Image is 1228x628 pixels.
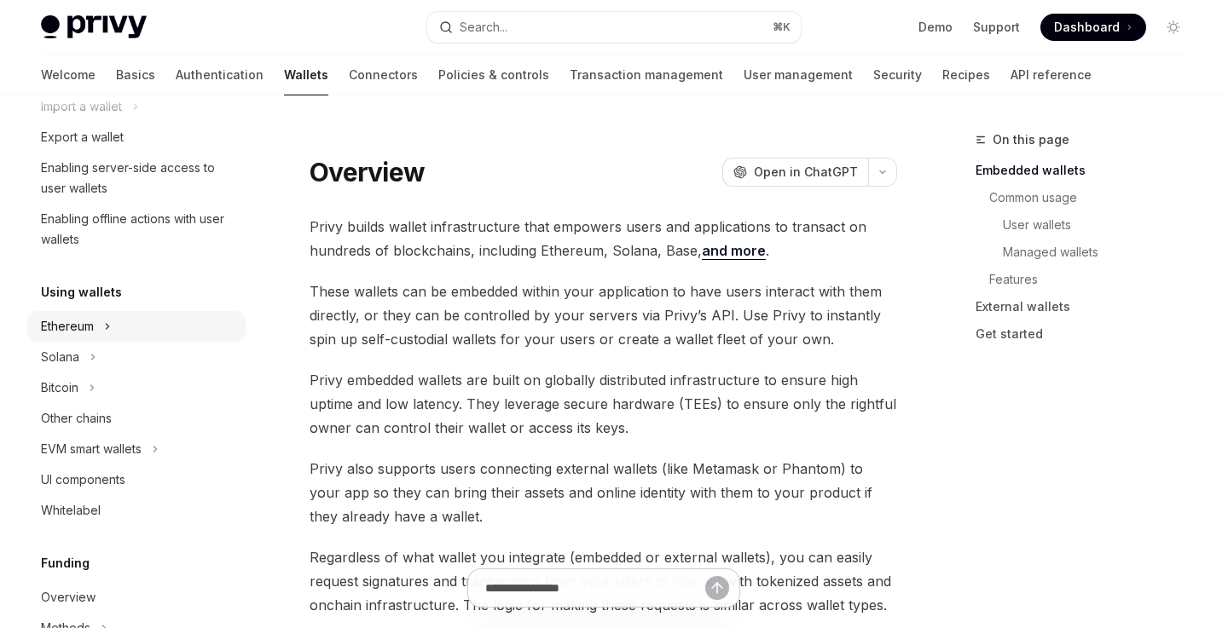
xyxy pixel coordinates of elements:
div: Whitelabel [41,500,101,521]
a: External wallets [976,293,1201,320]
a: Get started [976,320,1201,348]
div: Other chains [41,408,112,429]
a: Enabling offline actions with user wallets [27,204,246,255]
img: light logo [41,15,147,39]
span: Privy builds wallet infrastructure that empowers users and applications to transact on hundreds o... [310,215,897,262]
a: User wallets [1003,211,1201,239]
span: These wallets can be embedded within your application to have users interact with them directly, ... [310,279,897,351]
div: Enabling offline actions with user wallets [41,209,235,250]
span: ⌘ K [773,20,791,34]
a: Security [873,55,922,95]
a: Welcome [41,55,96,95]
a: Basics [116,55,155,95]
a: and more [702,242,766,260]
h5: Funding [41,553,90,573]
a: Export a wallet [27,122,246,153]
a: Policies & controls [438,55,549,95]
a: Dashboard [1040,14,1146,41]
span: Privy embedded wallets are built on globally distributed infrastructure to ensure high uptime and... [310,368,897,440]
a: Whitelabel [27,495,246,526]
a: UI components [27,464,246,495]
a: Features [989,266,1201,293]
button: Search...⌘K [427,12,800,43]
a: Recipes [942,55,990,95]
a: Connectors [349,55,418,95]
button: Open in ChatGPT [722,158,868,187]
div: Bitcoin [41,377,78,398]
a: Enabling server-side access to user wallets [27,153,246,204]
a: Support [973,19,1020,36]
span: Open in ChatGPT [754,164,858,181]
span: On this page [993,130,1069,150]
span: Dashboard [1054,19,1120,36]
div: UI components [41,470,125,490]
a: Embedded wallets [976,157,1201,184]
a: Overview [27,582,246,613]
div: Overview [41,587,96,608]
span: Regardless of what wallet you integrate (embedded or external wallets), you can easily request si... [310,545,897,617]
div: Search... [460,17,507,37]
a: Wallets [284,55,328,95]
h1: Overview [310,157,425,187]
a: User management [744,55,853,95]
a: API reference [1011,55,1092,95]
span: Privy also supports users connecting external wallets (like Metamask or Phantom) to your app so t... [310,457,897,528]
a: Transaction management [570,55,723,95]
div: EVM smart wallets [41,439,142,459]
h5: Using wallets [41,282,122,302]
div: Export a wallet [41,127,124,147]
a: Other chains [27,403,246,434]
a: Common usage [989,184,1201,211]
a: Managed wallets [1003,239,1201,266]
a: Authentication [176,55,264,95]
div: Ethereum [41,316,94,337]
div: Solana [41,347,79,367]
button: Toggle dark mode [1160,14,1187,41]
div: Enabling server-side access to user wallets [41,158,235,199]
a: Demo [918,19,953,36]
button: Send message [705,576,729,600]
